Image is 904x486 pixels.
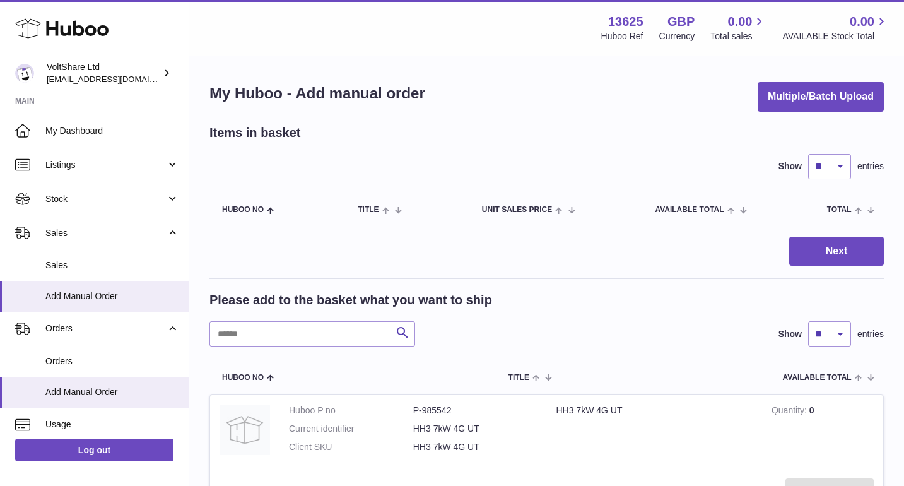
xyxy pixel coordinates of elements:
span: Add Manual Order [45,386,179,398]
button: Next [789,237,884,266]
span: 0.00 [728,13,753,30]
span: Huboo no [222,206,264,214]
span: 0.00 [850,13,874,30]
td: 0 [762,395,883,469]
span: AVAILABLE Total [655,206,724,214]
span: Orders [45,323,166,335]
strong: 13625 [608,13,643,30]
div: Currency [659,30,695,42]
dt: Huboo P no [289,405,413,417]
span: Add Manual Order [45,290,179,302]
span: Sales [45,259,179,271]
div: VoltShare Ltd [47,61,160,85]
td: HH3 7kW 4G UT [547,395,762,469]
dd: P-985542 [413,405,537,417]
span: Unit Sales Price [482,206,552,214]
span: Total [827,206,852,214]
span: Huboo no [222,374,264,382]
strong: Quantity [772,405,809,418]
span: Orders [45,355,179,367]
label: Show [778,160,802,172]
span: entries [857,160,884,172]
h2: Please add to the basket what you want to ship [209,292,492,309]
span: Title [508,374,529,382]
span: Total sales [710,30,766,42]
h1: My Huboo - Add manual order [209,83,425,104]
span: AVAILABLE Stock Total [782,30,889,42]
label: Show [778,328,802,340]
span: My Dashboard [45,125,179,137]
span: Usage [45,418,179,430]
a: 0.00 Total sales [710,13,766,42]
span: [EMAIL_ADDRESS][DOMAIN_NAME] [47,74,185,84]
span: AVAILABLE Total [783,374,852,382]
div: Huboo Ref [601,30,643,42]
dd: HH3 7kW 4G UT [413,441,537,453]
dd: HH3 7kW 4G UT [413,423,537,435]
button: Multiple/Batch Upload [758,82,884,112]
span: Listings [45,159,166,171]
span: Stock [45,193,166,205]
dt: Current identifier [289,423,413,435]
img: info@voltshare.co.uk [15,64,34,83]
strong: GBP [667,13,695,30]
span: Title [358,206,379,214]
span: Sales [45,227,166,239]
dt: Client SKU [289,441,413,453]
span: entries [857,328,884,340]
a: 0.00 AVAILABLE Stock Total [782,13,889,42]
img: HH3 7kW 4G UT [220,405,270,455]
a: Log out [15,439,173,461]
h2: Items in basket [209,124,301,141]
